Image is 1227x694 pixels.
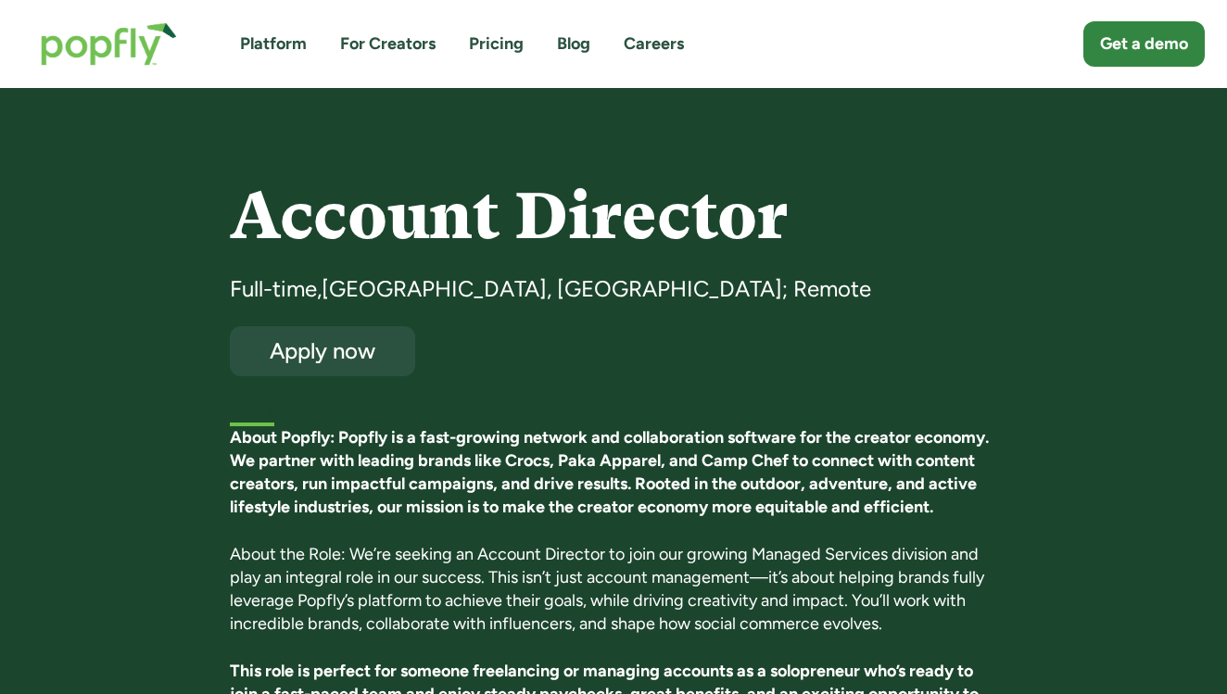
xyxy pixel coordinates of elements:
h4: Account Director [230,181,998,252]
div: Full-time [230,274,317,304]
div: [DATE] [331,398,998,422]
div: Apply now [247,339,398,362]
a: home [22,4,196,84]
a: Careers [624,32,684,56]
div: [GEOGRAPHIC_DATA], [GEOGRAPHIC_DATA]; Remote [322,274,871,304]
strong: About Popfly: Popfly is a fast-growing network and collaboration software for the creator economy... [230,427,989,518]
div: Get a demo [1100,32,1188,56]
a: Get a demo [1083,21,1205,67]
a: For Creators [340,32,436,56]
a: Blog [557,32,590,56]
a: Platform [240,32,307,56]
a: Pricing [469,32,524,56]
p: About the Role: We’re seeking an Account Director to join our growing Managed Services division a... [230,543,998,637]
h5: First listed: [230,398,314,422]
div: , [317,274,322,304]
a: Apply now [230,326,415,376]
